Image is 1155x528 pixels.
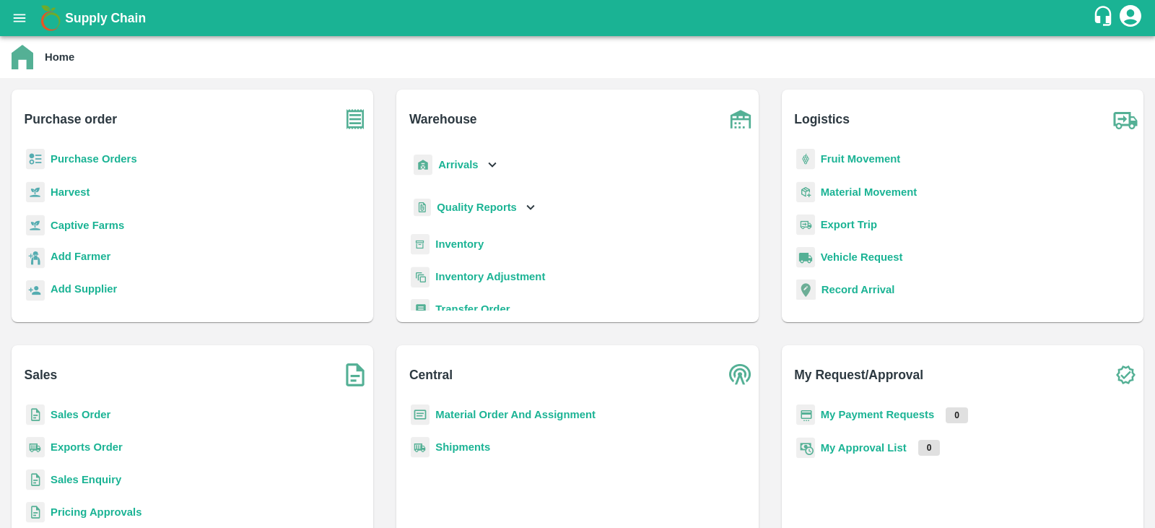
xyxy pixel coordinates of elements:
img: central [723,357,759,393]
img: soSales [337,357,373,393]
b: Add Farmer [51,251,110,262]
p: 0 [946,407,968,423]
img: centralMaterial [411,404,430,425]
img: shipments [411,437,430,458]
a: Sales Order [51,409,110,420]
a: Shipments [435,441,490,453]
a: Record Arrival [821,284,895,295]
img: truck [1107,101,1143,137]
p: 0 [918,440,941,456]
img: qualityReport [414,199,431,217]
img: delivery [796,215,815,235]
img: harvest [26,181,45,203]
a: Captive Farms [51,220,124,231]
a: My Approval List [821,442,907,454]
b: Warehouse [409,109,477,129]
a: Material Movement [821,186,918,198]
img: material [796,181,815,203]
b: Supply Chain [65,11,146,25]
button: open drawer [3,1,36,35]
a: Supply Chain [65,8,1092,28]
img: approval [796,437,815,459]
a: Add Supplier [51,281,117,300]
a: Pricing Approvals [51,506,141,518]
b: Arrivals [438,159,478,170]
div: Quality Reports [411,193,539,222]
img: whInventory [411,234,430,255]
b: Sales [25,365,58,385]
a: Sales Enquiry [51,474,121,485]
a: Inventory [435,238,484,250]
img: farmer [26,248,45,269]
img: home [12,45,33,69]
a: My Payment Requests [821,409,935,420]
a: Export Trip [821,219,877,230]
img: vehicle [796,247,815,268]
img: purchase [337,101,373,137]
a: Add Farmer [51,248,110,268]
a: Purchase Orders [51,153,137,165]
a: Fruit Movement [821,153,901,165]
b: Logistics [794,109,850,129]
b: Central [409,365,453,385]
div: Arrivals [411,149,500,181]
b: Quality Reports [437,202,517,213]
img: check [1107,357,1143,393]
a: Transfer Order [435,303,510,315]
b: Purchase order [25,109,117,129]
img: sales [26,404,45,425]
img: fruit [796,149,815,170]
img: sales [26,502,45,523]
img: sales [26,469,45,490]
img: payment [796,404,815,425]
img: logo [36,4,65,33]
b: Home [45,51,74,63]
img: whTransfer [411,299,430,320]
a: Material Order And Assignment [435,409,596,420]
img: warehouse [723,101,759,137]
a: Harvest [51,186,90,198]
img: shipments [26,437,45,458]
div: account of current user [1117,3,1143,33]
img: whArrival [414,155,432,176]
img: supplier [26,280,45,301]
b: Add Supplier [51,283,117,295]
img: harvest [26,215,45,236]
a: Vehicle Request [821,251,903,263]
a: Exports Order [51,441,123,453]
img: recordArrival [796,280,816,300]
a: Inventory Adjustment [435,271,545,282]
img: inventory [411,267,430,287]
img: reciept [26,149,45,170]
div: customer-support [1092,5,1117,31]
b: My Request/Approval [794,365,923,385]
